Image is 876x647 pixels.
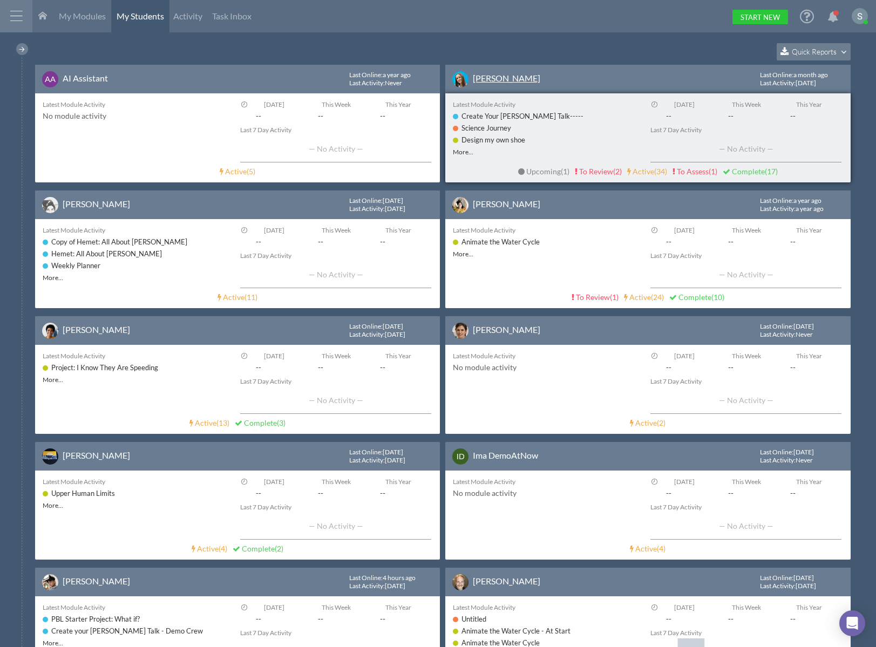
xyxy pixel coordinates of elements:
a: Active(4) [630,544,666,553]
span: This Year [385,603,411,611]
span: Last Online [760,71,792,79]
a: More... [453,148,473,156]
div: : a year ago [760,205,824,213]
span: Last Activity [349,205,383,213]
span: My Students [117,11,164,21]
span: Last Activity [760,582,794,590]
div: Latest Module Activity [453,476,645,487]
div: : [DATE] [349,457,405,464]
a: More... [43,274,63,282]
a: AI Assistant [63,73,108,83]
a: Start New [732,10,788,24]
div: Last 7 Day Activity [650,124,843,135]
div: Latest Module Activity [43,350,235,362]
img: image [42,197,58,213]
a: To Review(1) [572,292,619,302]
span: This Week [732,100,761,108]
span: -- [716,487,746,499]
a: [PERSON_NAME] [63,576,130,586]
a: [PERSON_NAME] [63,450,130,460]
div: : Never [349,79,402,87]
span: -- [243,110,273,121]
div: Open Intercom Messenger [839,610,865,636]
a: Active(34) [627,167,667,176]
div: : a year ago [349,71,415,79]
div: No module activity [453,487,645,499]
span: Last Online [349,71,381,79]
img: image [42,448,58,465]
span: This Week [732,478,761,486]
span: ID [457,452,465,461]
span: Last Online [349,196,381,205]
span: -- [305,110,335,121]
span: This Year [796,100,822,108]
a: [PERSON_NAME] [473,576,540,586]
span: -- [654,613,683,624]
span: -- [778,236,808,247]
div: Last 7 Day Activity [650,250,843,261]
span: -- [654,236,683,247]
span: Last Online [760,448,792,456]
a: Hemet: All About [PERSON_NAME] [51,249,162,258]
img: image [452,323,468,339]
div: : Never [760,457,813,464]
div: [DATE] [243,602,305,613]
div: Last 7 Day Activity [650,501,843,513]
span: Last Activity [760,205,794,213]
a: Upcoming(1) [518,167,569,176]
span: This Year [796,352,822,360]
a: Complete(17) [723,167,778,176]
a: Weekly Planner [51,261,100,270]
span: -- [243,487,273,499]
div: Last 7 Day Activity [650,376,843,387]
div: [DATE] [243,99,305,110]
span: Last Online [349,448,381,456]
div: [DATE] [654,350,715,362]
a: Active(2) [630,418,666,427]
a: More... [453,250,473,258]
a: [PERSON_NAME] [473,73,540,83]
div: Last 7 Day Activity [240,627,432,638]
img: image [452,71,468,87]
span: -- [368,487,398,499]
span: Last Online [349,574,381,582]
div: : [DATE] [349,331,405,338]
div: : [DATE] [349,582,405,590]
div: : [DATE] [760,448,818,456]
div: : a year ago [760,197,826,205]
img: image [452,197,468,213]
div: Last 7 Day Activity [650,627,843,638]
span: -- [305,487,335,499]
a: Ima DemoAtNow [473,450,538,460]
span: Last Activity [349,582,383,590]
span: -- [778,613,808,624]
span: Last Online [760,322,792,330]
span: Last Online [760,196,792,205]
div: Latest Module Activity [43,99,235,110]
img: image [452,574,468,590]
div: [DATE] [243,224,305,236]
a: [PERSON_NAME] [473,324,540,335]
span: -- [778,487,808,499]
span: This Year [796,478,822,486]
span: -- [305,236,335,247]
span: This Year [385,478,411,486]
span: Quick Reports [792,47,837,56]
div: Latest Module Activity [43,602,235,613]
span: -- [716,362,746,373]
span: -- [243,362,273,373]
a: Copy of Hemet: All About [PERSON_NAME] [51,237,187,246]
span: -- [654,487,683,499]
span: This Year [385,226,411,234]
span: This Year [385,100,411,108]
div: Latest Module Activity [43,476,235,487]
div: — No Activity — [240,387,431,414]
span: -- [654,362,683,373]
a: Active(11) [218,292,257,302]
a: Active(13) [189,418,229,427]
div: : [DATE] [349,448,408,456]
span: My Modules [59,11,106,21]
div: Last 7 Day Activity [240,501,432,513]
div: [DATE] [243,476,305,487]
a: Science Journey [461,124,511,132]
